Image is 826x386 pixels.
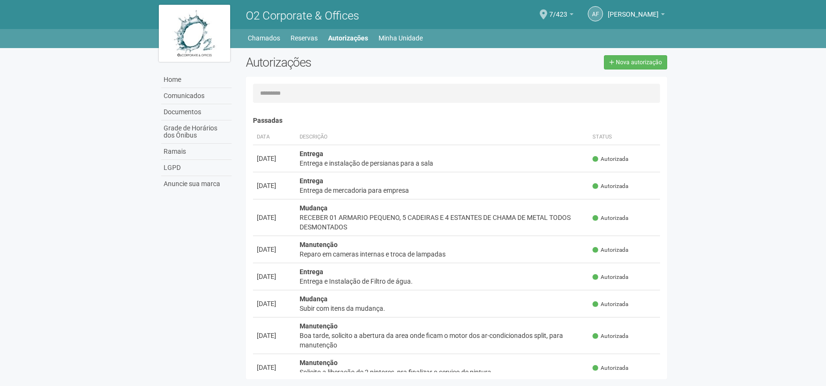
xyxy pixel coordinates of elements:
[161,104,232,120] a: Documentos
[159,5,230,62] img: logo.jpg
[300,359,338,366] strong: Manutenção
[161,144,232,160] a: Ramais
[246,9,359,22] span: O2 Corporate & Offices
[593,273,628,281] span: Autorizada
[253,129,296,145] th: Data
[593,246,628,254] span: Autorizada
[257,154,292,163] div: [DATE]
[161,120,232,144] a: Grade de Horários dos Ônibus
[257,299,292,308] div: [DATE]
[328,31,368,45] a: Autorizações
[253,117,661,124] h4: Passadas
[296,129,589,145] th: Descrição
[161,72,232,88] a: Home
[257,245,292,254] div: [DATE]
[593,332,628,340] span: Autorizada
[300,295,328,303] strong: Mudança
[300,213,585,232] div: RECEBER 01 ARMARIO PEQUENO, 5 CADEIRAS E 4 ESTANTES DE CHAMA DE METAL TODOS DESMONTADOS
[248,31,280,45] a: Chamados
[300,204,328,212] strong: Mudança
[257,363,292,372] div: [DATE]
[593,182,628,190] span: Autorizada
[300,241,338,248] strong: Manutenção
[593,155,628,163] span: Autorizada
[300,277,585,286] div: Entrega e Instalação de Filtro de água.
[300,249,585,259] div: Reparo em cameras internas e troca de lampadas
[549,1,567,18] span: 7/423
[300,177,323,185] strong: Entrega
[589,129,660,145] th: Status
[161,88,232,104] a: Comunicados
[604,55,667,69] a: Nova autorização
[588,6,603,21] a: AF
[291,31,318,45] a: Reservas
[257,331,292,340] div: [DATE]
[300,150,323,158] strong: Entrega
[300,367,585,377] div: Solicito a liberação de 2 pintores, pra finalizar o serviço de pintura
[549,12,573,20] a: 7/423
[257,213,292,222] div: [DATE]
[379,31,423,45] a: Minha Unidade
[616,59,662,66] span: Nova autorização
[257,181,292,190] div: [DATE]
[161,176,232,192] a: Anuncie sua marca
[161,160,232,176] a: LGPD
[300,186,585,195] div: Entrega de mercadoria para empresa
[300,268,323,276] strong: Entrega
[300,304,585,313] div: Subir com itens da mudança.
[608,1,659,18] span: Ana Flavia da Silva Campos
[593,364,628,372] span: Autorizada
[300,158,585,168] div: Entrega e instalação de persianas para a sala
[608,12,665,20] a: [PERSON_NAME]
[257,272,292,281] div: [DATE]
[593,300,628,308] span: Autorizada
[246,55,449,69] h2: Autorizações
[300,331,585,350] div: Boa tarde, solicito a abertura da area onde ficam o motor dos ar-condicionados split, para manute...
[300,322,338,330] strong: Manutenção
[593,214,628,222] span: Autorizada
